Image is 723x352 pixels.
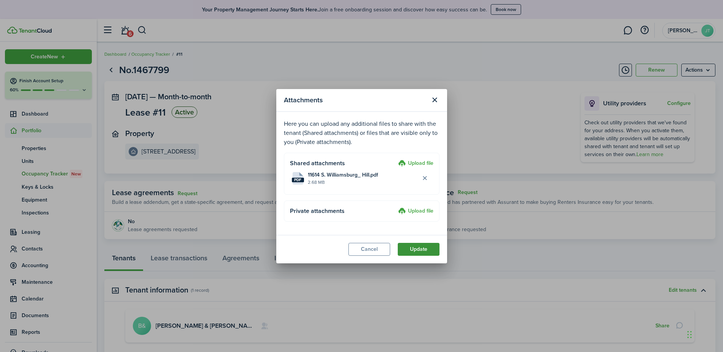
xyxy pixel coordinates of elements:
button: Cancel [348,243,390,256]
button: Close modal [428,94,441,106]
p: Here you can upload any additional files to share with the tenant (Shared attachments) or files t... [284,119,439,147]
file-icon: File [292,172,304,185]
h4: Shared attachments [290,159,395,168]
span: 11614 S. Williamsburg_ Hill.pdf [308,171,378,179]
button: Update [398,243,439,256]
button: Delete file [419,172,432,185]
iframe: Chat Widget [685,316,723,352]
modal-title: Attachments [284,93,427,108]
div: Drag [687,323,692,346]
h4: Private attachments [290,207,395,216]
file-size: 2.68 MB [308,179,419,186]
file-extension: pdf [292,178,304,182]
